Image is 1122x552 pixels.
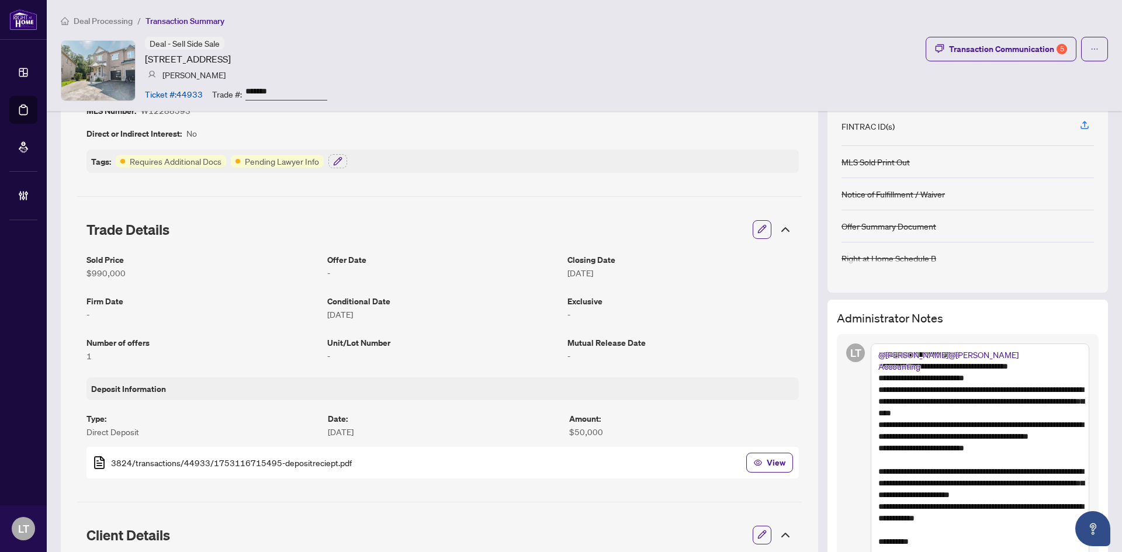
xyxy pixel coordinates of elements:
[327,349,559,362] article: -
[327,294,559,308] article: Conditional Date
[949,40,1067,58] div: Transaction Communication
[1075,511,1110,546] button: Open asap
[245,155,319,168] article: Pending Lawyer Info
[77,213,802,246] div: Trade Details
[327,266,559,279] article: -
[569,425,799,438] article: $50,000
[77,519,802,551] div: Client Details
[162,68,226,81] article: [PERSON_NAME]
[86,412,316,425] article: Type :
[86,308,318,321] article: -
[91,155,111,168] article: Tags:
[137,14,141,27] li: /
[86,127,182,140] article: Direct or Indirect Interest:
[145,88,203,100] article: Ticket #: 44933
[754,459,762,467] span: eye
[86,221,169,238] span: Trade Details
[212,88,242,100] article: Trade #:
[328,412,557,425] article: Date :
[327,308,559,321] article: [DATE]
[841,188,945,200] div: Notice of Fulfillment / Waiver
[61,17,69,25] span: home
[148,71,156,79] img: svg%3e
[9,9,37,30] img: logo
[837,309,1099,327] h3: Administrator Notes
[841,155,910,168] div: MLS Sold Print Out
[91,382,166,395] article: Deposit Information
[61,41,135,100] img: IMG-W12288593_1.jpg
[86,425,316,438] article: Direct Deposit
[86,266,318,279] article: $990,000
[145,52,231,66] article: [STREET_ADDRESS]
[767,453,785,472] span: View
[130,155,221,168] article: Requires Additional Docs
[567,253,799,266] article: Closing Date
[746,453,793,473] button: View
[567,308,799,321] article: -
[841,120,895,133] div: FINTRAC ID(s)
[569,412,799,425] article: Amount :
[567,336,799,349] article: Mutual Release Date
[111,456,352,469] span: 3824/transactions/44933/1753116715495-depositreciept.pdf
[86,253,318,266] article: Sold Price
[146,16,224,26] span: Transaction Summary
[86,349,318,362] article: 1
[74,16,133,26] span: Deal Processing
[18,520,29,537] span: LT
[841,252,936,265] div: Right at Home Schedule B
[567,349,799,362] article: -
[850,345,861,361] span: LT
[86,294,318,308] article: Firm Date
[567,294,799,308] article: Exclusive
[1090,45,1099,53] span: ellipsis
[1057,44,1067,54] div: 5
[86,526,170,544] span: Client Details
[186,127,197,140] article: No
[327,253,559,266] article: Offer Date
[150,38,220,48] span: Deal - Sell Side Sale
[841,220,936,232] div: Offer Summary Document
[328,425,557,438] article: [DATE]
[567,266,799,279] article: [DATE]
[327,336,559,349] article: Unit/Lot Number
[86,336,318,349] article: Number of offers
[926,37,1076,61] button: Transaction Communication5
